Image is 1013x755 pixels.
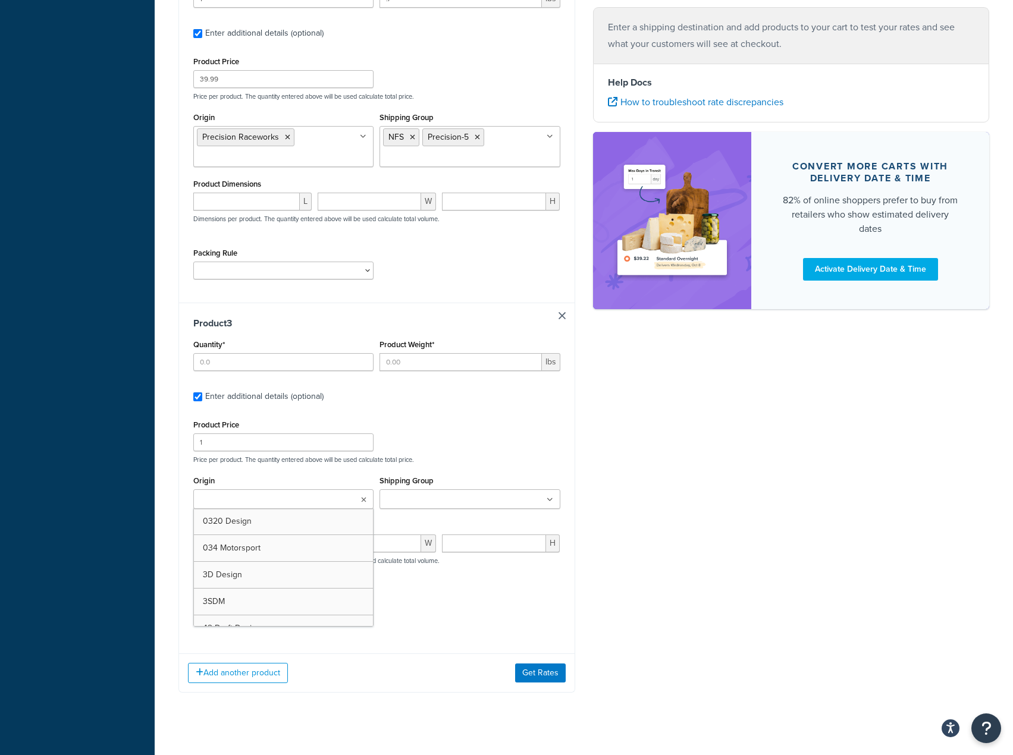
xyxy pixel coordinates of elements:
[780,193,961,236] div: 82% of online shoppers prefer to buy from retailers who show estimated delivery dates
[203,542,261,554] span: 034 Motorsport
[203,622,265,634] span: 42 Draft Designs
[193,180,261,188] label: Product Dimensions
[380,476,434,485] label: Shipping Group
[515,663,566,682] button: Get Rates
[780,161,961,184] div: Convert more carts with delivery date & time
[300,193,312,210] span: L
[546,534,560,552] span: H
[190,556,440,565] p: Dimensions per product. The quantity entered above will be used calculate total volume.
[190,215,440,223] p: Dimensions per product. The quantity entered above will be used calculate total volume.
[388,131,404,143] span: NFS
[546,193,560,210] span: H
[421,534,436,552] span: W
[188,663,288,683] button: Add another product
[380,340,434,349] label: Product Weight*
[190,92,563,100] p: Price per product. The quantity entered above will be used calculate total price.
[205,388,324,405] div: Enter additional details (optional)
[421,193,436,210] span: W
[194,562,373,588] a: 3D Design
[193,113,215,122] label: Origin
[559,312,566,319] a: Remove Item
[203,568,242,581] span: 3D Design
[193,353,374,371] input: 0.0
[542,353,560,371] span: lbs
[803,258,938,281] a: Activate Delivery Date & Time
[193,392,202,401] input: Enter additional details (optional)
[971,713,1001,743] button: Open Resource Center
[380,353,541,371] input: 0.00
[611,150,734,291] img: feature-image-ddt-36eae7f7280da8017bfb280eaccd9c446f90b1fe08728e4019434db127062ab4.png
[194,615,373,641] a: 42 Draft Designs
[194,535,373,561] a: 034 Motorsport
[202,131,279,143] span: Precision Raceworks
[608,19,975,52] p: Enter a shipping destination and add products to your cart to test your rates and see what your c...
[193,420,239,429] label: Product Price
[193,317,560,329] h3: Product 3
[193,57,239,66] label: Product Price
[380,113,434,122] label: Shipping Group
[193,29,202,38] input: Enter additional details (optional)
[205,25,324,42] div: Enter additional details (optional)
[203,515,252,527] span: 0320 Design
[193,476,215,485] label: Origin
[194,508,373,534] a: 0320 Design
[608,75,975,90] h4: Help Docs
[428,131,469,143] span: Precision-5
[203,595,225,608] span: 3SDM
[194,589,373,615] a: 3SDM
[608,95,783,109] a: How to troubleshoot rate discrepancies
[193,248,237,257] label: Packing Rule
[190,455,563,464] p: Price per product. The quantity entered above will be used calculate total price.
[193,340,225,349] label: Quantity*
